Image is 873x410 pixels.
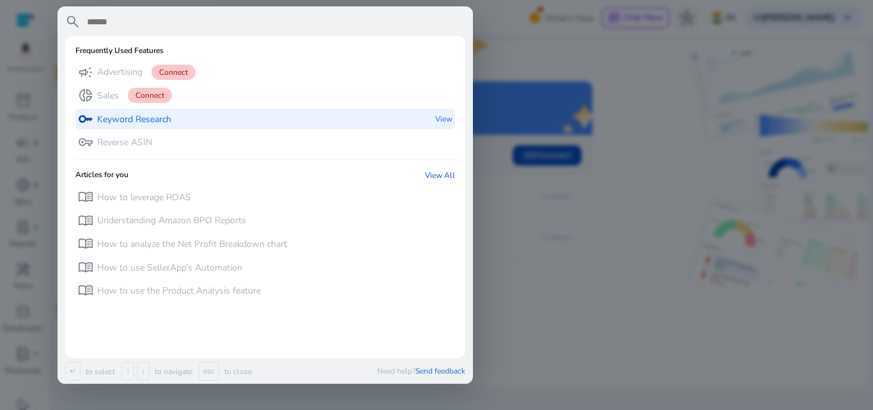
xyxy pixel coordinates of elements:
span: menu_book [78,260,93,275]
p: Keyword Research [97,113,171,126]
span: search [65,14,81,29]
p: Need help? [377,366,465,376]
span: Connect [151,65,196,80]
p: Advertising [97,66,143,79]
span: esc [199,362,219,381]
p: How to use SellerApp’s Automation [97,262,242,274]
span: key [78,111,93,127]
p: to select [83,367,115,377]
span: Connect [128,88,172,103]
h6: Articles for you [75,170,128,180]
span: campaign [78,65,93,80]
span: ↓ [137,362,150,381]
p: Reverse ASIN [97,136,152,149]
span: vpn_key [78,134,93,150]
h6: Frequently Used Features [75,46,164,55]
p: Sales [97,90,119,102]
span: ↵ [65,362,81,381]
p: Understanding Amazon BPO Reports [97,214,246,227]
p: to navigate [152,367,192,377]
p: to close [222,367,252,377]
span: Send feedback [415,366,465,376]
a: View All [425,170,455,180]
p: How to use the Product Analysis feature [97,285,261,297]
span: donut_small [78,88,93,103]
span: ↑ [121,362,134,381]
p: How to analyze the Net Profit Breakdown chart [97,238,287,251]
span: menu_book [78,283,93,298]
span: menu_book [78,213,93,228]
span: menu_book [78,189,93,205]
span: menu_book [78,236,93,251]
p: View [435,109,452,130]
p: How to leverage ROAS [97,191,191,204]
